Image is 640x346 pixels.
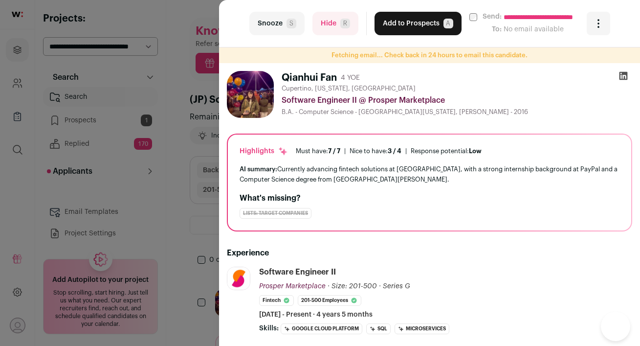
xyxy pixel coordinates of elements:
span: · Size: 201-500 [328,283,377,290]
span: S [287,19,296,28]
div: Response potential: [411,147,482,155]
li: SQL [366,323,391,334]
span: No email available [504,24,582,35]
div: Software Engineer II [259,267,336,277]
div: To: [492,24,502,35]
li: Fintech [259,295,294,306]
ul: | | [296,147,482,155]
img: f06868071aadb757cf6771f6027b967a848c0e7fd7cafd4422ebc38e03664d89.jpg [227,267,250,290]
div: Nice to have: [350,147,401,155]
span: 7 / 7 [328,148,340,154]
h2: Experience [227,247,632,259]
span: Skills: [259,323,279,333]
span: 3 / 4 [388,148,401,154]
p: Fetching email... Check back in 24 hours to email this candidate. [219,51,640,59]
li: 201-500 employees [298,295,361,306]
button: SnoozeS [249,12,305,35]
h1: Qianhui Fan [282,71,337,85]
h2: What's missing? [240,192,619,204]
div: Must have: [296,147,340,155]
button: Add to ProspectsA [375,12,462,35]
span: Low [469,148,482,154]
div: Highlights [240,146,288,156]
span: Series G [383,283,410,290]
div: Currently advancing fintech solutions at [GEOGRAPHIC_DATA], with a strong internship background a... [240,164,619,185]
img: ee8b6f8dc2bcc82f41db01b6e34260ac2960e5ff4b15a212071d4de2c5ee0333 [227,71,274,118]
span: AI summary: [240,166,277,172]
button: HideR [312,12,358,35]
button: Open dropdown [587,12,610,35]
span: R [340,19,350,28]
span: Cupertino, [US_STATE], [GEOGRAPHIC_DATA] [282,85,416,92]
div: Lists: Target Companies [240,208,311,219]
label: Send: [483,12,502,23]
span: A [443,19,453,28]
span: · [379,281,381,291]
div: 4 YOE [341,73,360,83]
li: Google Cloud Platform [281,323,362,334]
div: Software Engineer II @ Prosper Marketplace [282,94,632,106]
iframe: Help Scout Beacon - Open [601,312,630,341]
li: Microservices [395,323,449,334]
div: B.A. - Computer Science - [GEOGRAPHIC_DATA][US_STATE], [PERSON_NAME] - 2016 [282,108,632,116]
span: [DATE] - Present · 4 years 5 months [259,310,373,320]
span: Prosper Marketplace [259,283,326,290]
